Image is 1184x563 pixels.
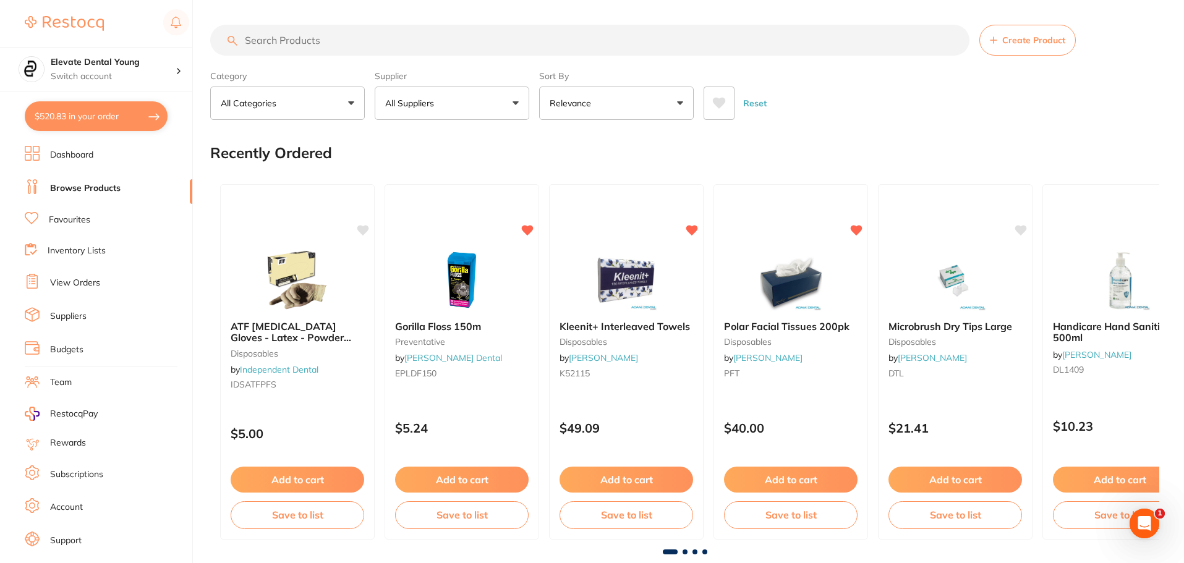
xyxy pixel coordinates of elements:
[733,352,803,363] a: [PERSON_NAME]
[25,9,104,38] a: Restocq Logo
[25,101,168,131] button: $520.83 in your order
[395,321,529,332] b: Gorilla Floss 150m
[231,467,364,493] button: Add to cart
[50,277,100,289] a: View Orders
[51,70,176,83] p: Switch account
[724,368,858,378] small: PFT
[221,97,281,109] p: All Categories
[48,245,106,257] a: Inventory Lists
[1130,509,1159,538] iframe: Intercom live chat
[898,352,967,363] a: [PERSON_NAME]
[19,57,44,82] img: Elevate Dental Young
[422,249,502,311] img: Gorilla Floss 150m
[888,368,1022,378] small: DTL
[50,408,98,420] span: RestocqPay
[231,501,364,528] button: Save to list
[395,337,529,347] small: preventative
[25,407,40,421] img: RestocqPay
[395,421,529,435] p: $5.24
[240,364,318,375] a: Independent Dental
[550,97,596,109] p: Relevance
[395,501,529,528] button: Save to list
[724,421,858,435] p: $40.00
[231,379,364,389] small: IDSATFPFS
[395,352,502,363] span: by
[888,337,1022,347] small: disposables
[1002,35,1065,45] span: Create Product
[50,310,87,323] a: Suppliers
[724,501,858,528] button: Save to list
[25,16,104,31] img: Restocq Logo
[888,421,1022,435] p: $21.41
[888,321,1022,332] b: Microbrush Dry Tips Large
[888,467,1022,493] button: Add to cart
[385,97,439,109] p: All Suppliers
[560,368,693,378] small: K52115
[586,249,667,311] img: Kleenit+ Interleaved Towels
[560,337,693,347] small: disposables
[560,467,693,493] button: Add to cart
[231,364,318,375] span: by
[231,321,364,344] b: ATF Dental Examination Gloves - Latex - Powder Free Gloves - Small
[210,25,969,56] input: Search Products
[375,70,529,82] label: Supplier
[50,149,93,161] a: Dashboard
[257,249,338,311] img: ATF Dental Examination Gloves - Latex - Powder Free Gloves - Small
[560,352,638,363] span: by
[724,467,858,493] button: Add to cart
[50,376,72,389] a: Team
[404,352,502,363] a: [PERSON_NAME] Dental
[1080,249,1160,311] img: Handicare Hand Sanitiser 500ml
[888,501,1022,528] button: Save to list
[560,501,693,528] button: Save to list
[724,321,858,332] b: Polar Facial Tissues 200pk
[1053,349,1131,360] span: by
[560,321,693,332] b: Kleenit+ Interleaved Towels
[50,182,121,195] a: Browse Products
[979,25,1076,56] button: Create Product
[724,352,803,363] span: by
[915,249,995,311] img: Microbrush Dry Tips Large
[395,467,529,493] button: Add to cart
[50,468,103,481] a: Subscriptions
[50,501,83,514] a: Account
[751,249,831,311] img: Polar Facial Tissues 200pk
[739,87,770,120] button: Reset
[395,368,529,378] small: EPLDF150
[210,87,365,120] button: All Categories
[210,145,332,162] h2: Recently Ordered
[51,56,176,69] h4: Elevate Dental Young
[539,87,694,120] button: Relevance
[375,87,529,120] button: All Suppliers
[231,349,364,358] small: disposables
[1062,349,1131,360] a: [PERSON_NAME]
[25,407,98,421] a: RestocqPay
[210,70,365,82] label: Category
[50,437,86,449] a: Rewards
[569,352,638,363] a: [PERSON_NAME]
[231,426,364,441] p: $5.00
[49,214,90,226] a: Favourites
[560,421,693,435] p: $49.09
[1155,509,1165,519] span: 1
[50,535,82,547] a: Support
[539,70,694,82] label: Sort By
[50,344,83,356] a: Budgets
[724,337,858,347] small: disposables
[888,352,967,363] span: by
